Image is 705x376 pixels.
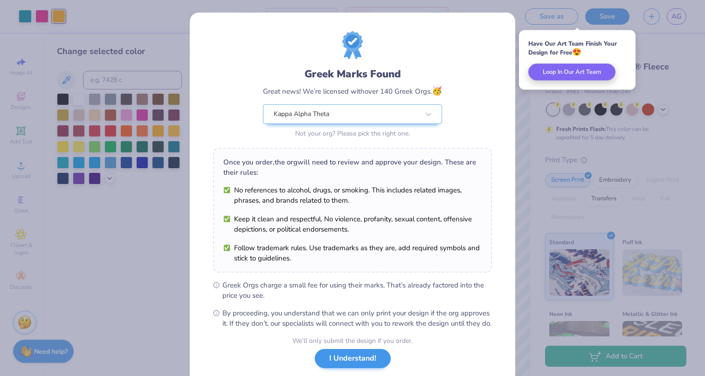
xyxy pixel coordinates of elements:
[292,336,413,346] div: We’ll only submit the design if you order.
[528,40,626,57] div: Have Our Art Team Finish Your Design for Free
[572,47,581,57] span: 😍
[223,157,482,178] div: Once you order, the org will need to review and approve your design. These are their rules:
[263,67,442,82] div: Greek Marks Found
[432,85,442,96] span: 🥳
[342,31,363,59] img: license-marks-badge.png
[222,308,492,328] span: By proceeding, you understand that we can only print your design if the org approves it. If they ...
[223,185,482,205] li: No references to alcohol, drugs, or smoking. This includes related images, phrases, and brands re...
[222,280,492,301] span: Greek Orgs charge a small fee for using their marks. That’s already factored into the price you see.
[528,64,615,81] button: Loop In Our Art Team
[315,349,391,368] button: I Understand!
[263,85,442,97] div: Great news! We’re licensed with over 140 Greek Orgs.
[223,243,482,263] li: Follow trademark rules. Use trademarks as they are, add required symbols and stick to guidelines.
[263,129,442,138] div: Not your org? Please pick the right one.
[223,214,482,234] li: Keep it clean and respectful. No violence, profanity, sexual content, offensive depictions, or po...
